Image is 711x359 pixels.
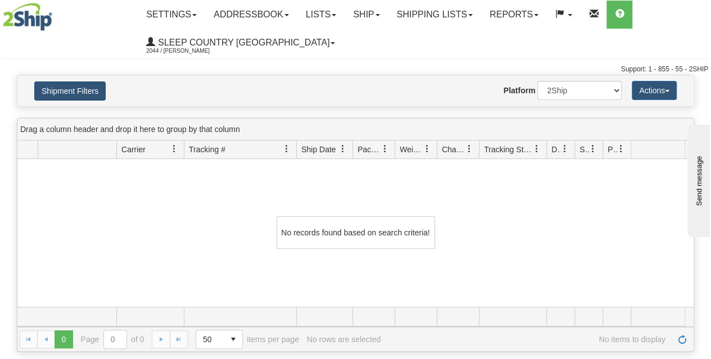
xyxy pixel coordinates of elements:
[484,144,533,155] span: Tracking Status
[632,81,677,100] button: Actions
[55,330,73,348] span: Page 0
[196,330,243,349] span: Page sizes drop down
[685,122,710,237] iframe: chat widget
[551,144,561,155] span: Delivery Status
[345,1,388,29] a: Ship
[388,335,665,344] span: No items to display
[121,144,146,155] span: Carrier
[357,144,381,155] span: Packages
[81,330,144,349] span: Page of 0
[224,330,242,348] span: select
[277,139,296,158] a: Tracking # filter column settings
[608,144,617,155] span: Pickup Status
[333,139,352,158] a: Ship Date filter column settings
[3,65,708,74] div: Support: 1 - 855 - 55 - 2SHIP
[138,29,343,57] a: Sleep Country [GEOGRAPHIC_DATA] 2044 / [PERSON_NAME]
[583,139,603,158] a: Shipment Issues filter column settings
[8,10,104,18] div: Send message
[673,330,691,348] a: Refresh
[17,119,694,140] div: grid grouping header
[165,139,184,158] a: Carrier filter column settings
[579,144,589,155] span: Shipment Issues
[34,81,106,101] button: Shipment Filters
[146,46,230,57] span: 2044 / [PERSON_NAME]
[527,139,546,158] a: Tracking Status filter column settings
[442,144,465,155] span: Charge
[612,139,631,158] a: Pickup Status filter column settings
[277,216,435,249] div: No records found based on search criteria!
[297,1,345,29] a: Lists
[301,144,336,155] span: Ship Date
[460,139,479,158] a: Charge filter column settings
[555,139,574,158] a: Delivery Status filter column settings
[189,144,225,155] span: Tracking #
[388,1,481,29] a: Shipping lists
[205,1,297,29] a: Addressbook
[307,335,381,344] div: No rows are selected
[203,334,218,345] span: 50
[418,139,437,158] a: Weight filter column settings
[481,1,547,29] a: Reports
[375,139,395,158] a: Packages filter column settings
[400,144,423,155] span: Weight
[196,330,299,349] span: items per page
[138,1,205,29] a: Settings
[155,38,329,47] span: Sleep Country [GEOGRAPHIC_DATA]
[504,85,536,96] label: Platform
[3,3,52,31] img: logo2044.jpg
